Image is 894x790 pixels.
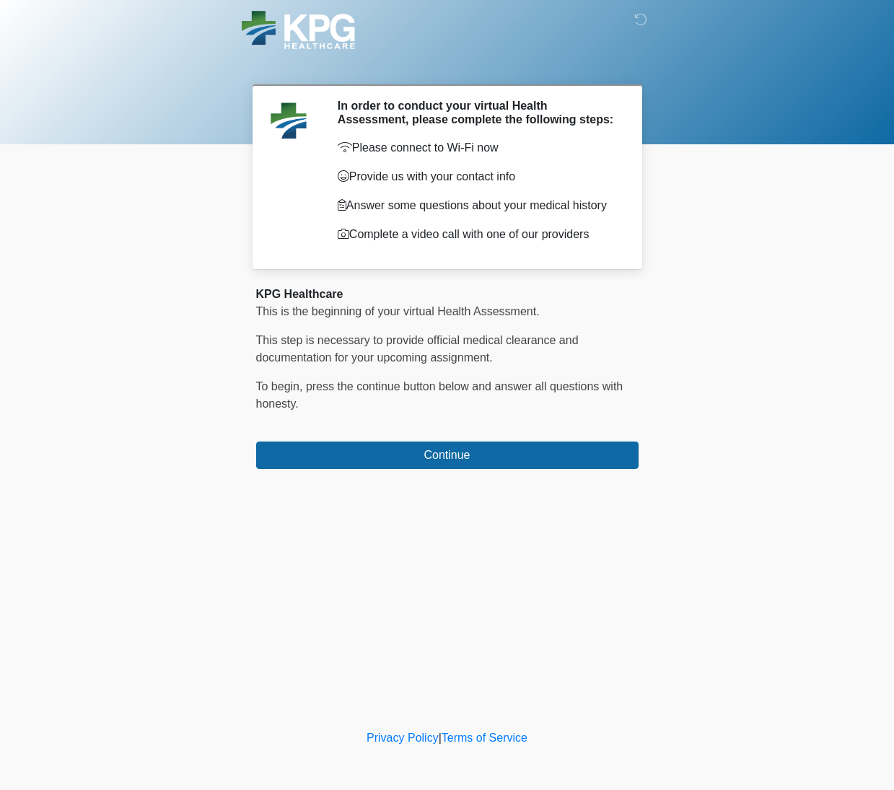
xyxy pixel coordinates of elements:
[256,380,623,410] span: To begin, ﻿﻿﻿﻿﻿﻿﻿﻿﻿﻿﻿﻿﻿﻿﻿﻿﻿press the continue button below and answer all questions with honesty.
[442,732,527,744] a: Terms of Service
[256,334,579,364] span: This step is necessary to provide official medical clearance and documentation for your upcoming ...
[439,732,442,744] a: |
[338,226,617,243] p: Complete a video call with one of our providers
[256,305,540,317] span: This is the beginning of your virtual Health Assessment.
[338,168,617,185] p: Provide us with your contact info
[367,732,439,744] a: Privacy Policy
[256,442,639,469] button: Continue
[242,11,355,49] img: KPG Healthcare Logo
[267,99,310,142] img: Agent Avatar
[256,286,639,303] div: KPG Healthcare
[338,99,617,126] h2: In order to conduct your virtual Health Assessment, please complete the following steps:
[338,139,617,157] p: Please connect to Wi-Fi now
[245,52,649,79] h1: ‎ ‎ ‎
[338,197,617,214] p: Answer some questions about your medical history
